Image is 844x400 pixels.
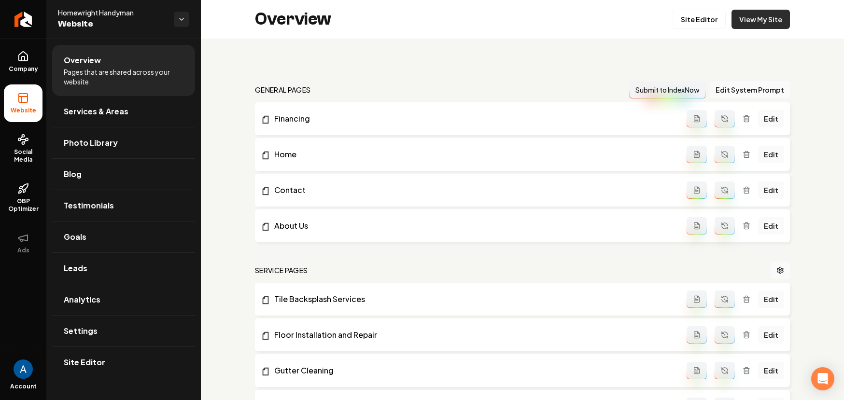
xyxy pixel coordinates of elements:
button: Add admin page prompt [687,217,707,234]
span: Settings [64,325,98,337]
a: Goals [52,221,195,252]
span: GBP Optimizer [4,197,42,213]
a: Edit [758,181,784,199]
span: Overview [64,55,101,66]
a: Home [261,149,687,160]
a: Contact [261,184,687,196]
span: Website [58,17,166,31]
span: Ads [14,247,33,254]
a: Settings [52,316,195,346]
img: Andrew Magana [14,359,33,379]
a: Photo Library [52,127,195,158]
h2: Service Pages [255,265,308,275]
a: Company [4,43,42,81]
a: Edit [758,146,784,163]
a: Edit [758,217,784,234]
button: Submit to IndexNow [629,81,706,98]
a: Services & Areas [52,96,195,127]
span: Goals [64,231,86,243]
span: Website [7,107,40,114]
a: Edit [758,326,784,344]
span: Blog [64,168,82,180]
button: Ads [4,224,42,262]
a: Edit [758,290,784,308]
span: Homewright Handyman [58,8,166,17]
a: View My Site [731,10,790,29]
button: Add admin page prompt [687,362,707,379]
a: Edit [758,110,784,127]
button: Edit System Prompt [710,81,790,98]
span: Site Editor [64,357,105,368]
a: Blog [52,159,195,190]
a: About Us [261,220,687,232]
a: Leads [52,253,195,284]
a: GBP Optimizer [4,175,42,221]
span: Analytics [64,294,100,305]
a: Site Editor [673,10,726,29]
button: Add admin page prompt [687,326,707,344]
a: Edit [758,362,784,379]
a: Site Editor [52,347,195,378]
span: Photo Library [64,137,118,149]
a: Social Media [4,126,42,171]
a: Gutter Cleaning [261,365,687,376]
button: Add admin page prompt [687,181,707,199]
img: Rebolt Logo [14,12,32,27]
span: Testimonials [64,200,114,211]
a: Financing [261,113,687,124]
span: Services & Areas [64,106,128,117]
a: Tile Backsplash Services [261,293,687,305]
a: Floor Installation and Repair [261,329,687,341]
span: Leads [64,262,87,274]
h2: Overview [255,10,331,29]
a: Testimonials [52,190,195,221]
span: Social Media [4,148,42,164]
span: Account [10,383,37,390]
button: Add admin page prompt [687,146,707,163]
span: Pages that are shared across your website. [64,67,183,86]
span: Company [5,65,42,73]
button: Open user button [14,359,33,379]
div: Open Intercom Messenger [811,367,834,390]
button: Add admin page prompt [687,290,707,308]
a: Analytics [52,284,195,315]
button: Add admin page prompt [687,110,707,127]
h2: general pages [255,85,311,95]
